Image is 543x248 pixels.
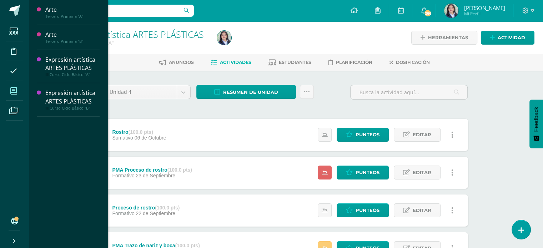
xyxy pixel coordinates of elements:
span: Estudiantes [279,60,311,65]
input: Busca un usuario... [33,5,194,17]
span: Editar [413,204,431,217]
span: 06 de Octubre [135,135,166,141]
a: Expresión artística ARTES PLÁSTICASIII Curso Ciclo Básico "B" [45,89,100,110]
div: Arte [45,6,100,14]
strong: (100.0 pts) [155,205,180,211]
button: Feedback - Mostrar encuesta [529,100,543,148]
a: ArteTercero Primaria "A" [45,6,100,19]
span: Punteos [356,204,379,217]
div: III Curso Ciclo Básico "B" [45,106,100,111]
span: Editar [413,128,431,141]
a: Actividad [481,31,534,45]
img: 76910bec831e7b1d48aa6c002559430a.png [444,4,458,18]
strong: (100.0 pts) [129,129,153,135]
a: Resumen de unidad [196,85,296,99]
div: Expresión artística ARTES PLÁSTICAS [45,56,100,72]
a: Estudiantes [268,57,311,68]
div: III Curso Ciclo Básico 'A' [56,39,208,46]
a: Unidad 4 [104,85,190,99]
h1: Expresión artística ARTES PLÁSTICAS [56,29,208,39]
span: 23 de Septiembre [136,173,176,178]
a: Dosificación [389,57,430,68]
span: Anuncios [169,60,194,65]
div: Arte [45,31,100,39]
div: Tercero Primaria "B" [45,39,100,44]
span: Formativo [112,211,134,216]
span: Punteos [356,128,379,141]
strong: (100.0 pts) [167,167,192,173]
span: Actividad [498,31,525,44]
div: Rostro [112,129,166,135]
span: 266 [424,9,432,17]
a: ArteTercero Primaria "B" [45,31,100,44]
a: Expresión artística ARTES PLÁSTICASIII Curso Ciclo Básico "A" [45,56,100,77]
span: Editar [413,166,431,179]
a: Punteos [337,166,389,179]
a: Punteos [337,128,389,142]
span: Unidad 4 [110,85,171,99]
div: Tercero Primaria "A" [45,14,100,19]
span: Sumativo [112,135,133,141]
span: Feedback [533,107,539,132]
img: 76910bec831e7b1d48aa6c002559430a.png [217,31,231,45]
span: Herramientas [428,31,468,44]
span: Mi Perfil [464,11,505,17]
div: Expresión artística ARTES PLÁSTICAS [45,89,100,105]
div: Proceso de rostro [112,205,180,211]
span: 22 de Septiembre [136,211,176,216]
span: Formativo [112,173,134,178]
span: Planificación [336,60,372,65]
a: Expresión artística ARTES PLÁSTICAS [56,28,204,40]
input: Busca la actividad aquí... [351,85,467,99]
a: Punteos [337,203,389,217]
span: Dosificación [396,60,430,65]
span: Actividades [220,60,251,65]
a: Anuncios [159,57,194,68]
a: Actividades [211,57,251,68]
div: III Curso Ciclo Básico "A" [45,72,100,77]
span: [PERSON_NAME] [464,4,505,11]
div: PMA Proceso de rostro [112,167,192,173]
a: Herramientas [411,31,477,45]
span: Punteos [356,166,379,179]
span: Resumen de unidad [223,86,278,99]
a: Planificación [328,57,372,68]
